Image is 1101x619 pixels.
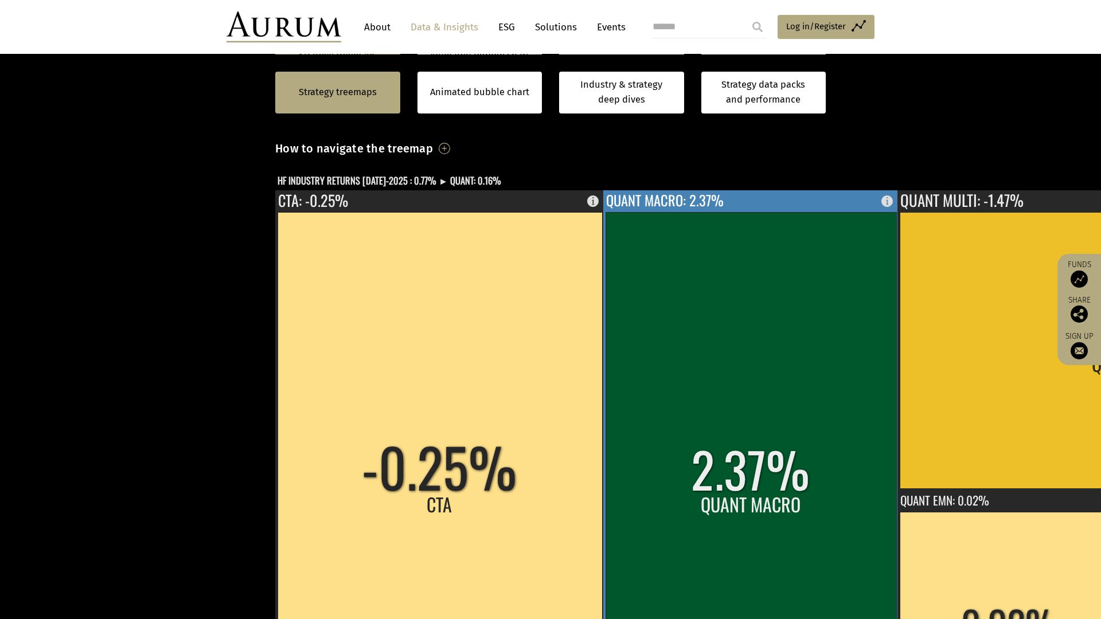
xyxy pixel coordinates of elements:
a: Strategy treemaps [299,85,377,100]
img: Access Funds [1071,271,1088,288]
a: Events [591,17,626,38]
a: Funds [1063,260,1095,288]
a: Animated bubble chart [430,85,529,100]
a: Industry & strategy deep dives [559,72,684,113]
a: Data & Insights [405,17,484,38]
a: About [358,17,396,38]
img: Share this post [1071,305,1088,323]
a: Solutions [529,17,583,38]
img: Aurum [227,11,341,42]
span: Log in/Register [786,19,846,33]
a: Sign up [1063,331,1095,359]
h3: How to navigate the treemap [275,139,433,158]
input: Submit [746,15,769,38]
a: ESG [493,17,521,38]
div: Share [1063,296,1095,323]
img: Sign up to our newsletter [1071,342,1088,359]
a: Log in/Register [778,15,874,39]
a: Strategy data packs and performance [701,72,826,113]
